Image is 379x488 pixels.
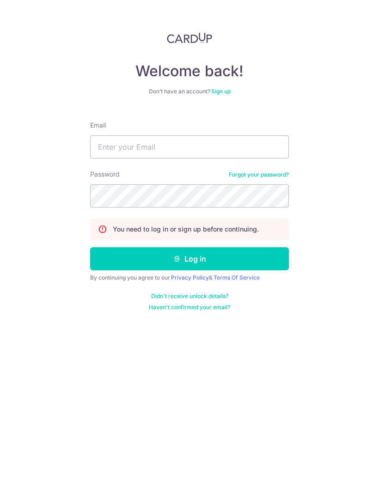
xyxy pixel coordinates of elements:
div: By continuing you agree to our & [90,274,289,281]
h4: Welcome back! [90,62,289,80]
a: Forgot your password? [229,171,289,178]
a: Haven't confirmed your email? [149,304,230,311]
label: Email [90,121,106,130]
div: Don’t have an account? [90,88,289,95]
img: CardUp Logo [167,32,212,43]
p: You need to log in or sign up before continuing. [113,225,259,234]
label: Password [90,170,120,179]
a: Privacy Policy [171,274,209,281]
button: Log in [90,247,289,270]
a: Terms Of Service [214,274,260,281]
a: Didn't receive unlock details? [151,293,228,300]
input: Enter your Email [90,135,289,159]
a: Sign up [211,88,231,95]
